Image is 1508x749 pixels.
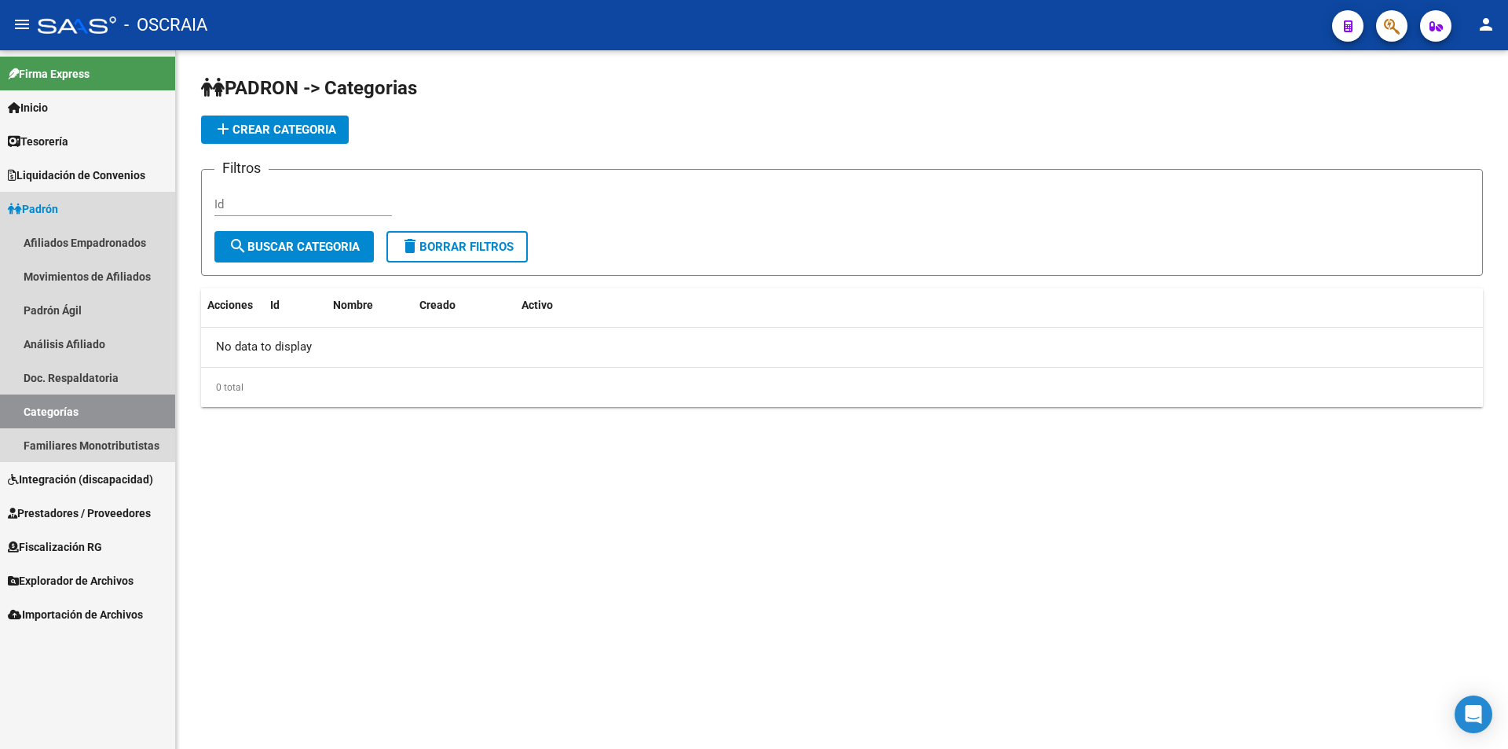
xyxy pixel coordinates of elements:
mat-icon: search [229,237,247,255]
span: Importación de Archivos [8,606,143,623]
span: Borrar Filtros [401,240,514,254]
datatable-header-cell: Creado [413,288,515,322]
span: Acciones [207,299,253,311]
span: Padrón [8,200,58,218]
span: Integración (discapacidad) [8,471,153,488]
span: PADRON -> Categorias [201,77,417,99]
span: Inicio [8,99,48,116]
datatable-header-cell: Id [264,288,327,322]
span: Prestadores / Proveedores [8,505,151,522]
span: Buscar Categoria [229,240,360,254]
span: Liquidación de Convenios [8,167,145,184]
mat-icon: delete [401,237,419,255]
datatable-header-cell: Activo [515,288,566,322]
span: Fiscalización RG [8,538,102,556]
span: Activo [522,299,553,311]
datatable-header-cell: Nombre [327,288,413,322]
div: Open Intercom Messenger [1455,696,1492,733]
span: Explorador de Archivos [8,572,134,589]
span: Crear Categoria [214,123,336,137]
mat-icon: add [214,119,232,138]
button: Crear Categoria [201,116,349,144]
mat-icon: menu [13,15,31,34]
span: Creado [419,299,456,311]
datatable-header-cell: Acciones [201,288,264,322]
button: Buscar Categoria [214,231,374,263]
button: Borrar Filtros [386,231,528,263]
span: - OSCRAIA [124,8,207,42]
span: Tesorería [8,133,68,150]
h3: Filtros [214,157,269,179]
span: Nombre [333,299,373,311]
div: 0 total [201,368,1483,407]
span: Firma Express [8,65,90,83]
span: Id [270,299,280,311]
mat-icon: person [1477,15,1495,34]
div: No data to display [201,328,1483,367]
